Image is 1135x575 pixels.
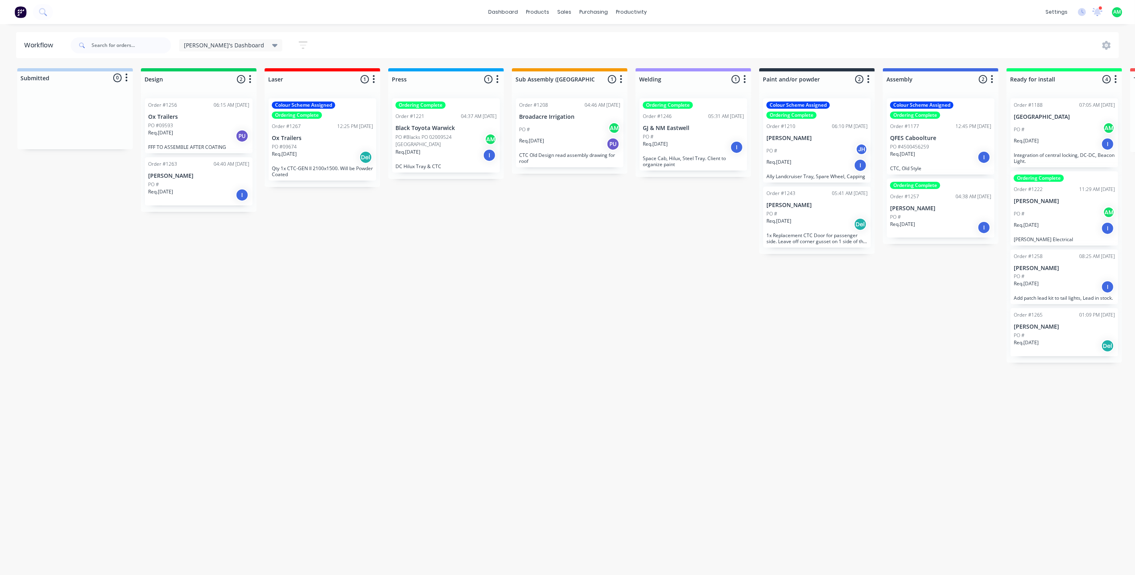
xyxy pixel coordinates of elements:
div: Order #1257 [890,193,919,200]
div: 05:41 AM [DATE] [832,190,868,197]
input: Search for orders... [92,37,171,53]
p: Req. [DATE] [1014,339,1039,346]
p: QFES Caboolture [890,135,991,142]
div: AM [1103,206,1115,218]
div: Order #1208 [519,102,548,109]
div: Colour Scheme Assigned [766,102,830,109]
div: purchasing [575,6,612,18]
div: Colour Scheme AssignedOrdering CompleteOrder #117712:45 PM [DATE]QFES CaboolturePO #4500456259Req... [887,98,994,175]
div: Ordering CompleteOrder #125704:38 AM [DATE][PERSON_NAME]PO #Req.[DATE]I [887,179,994,238]
p: [PERSON_NAME] [766,135,868,142]
span: AM [1113,8,1121,16]
div: products [522,6,553,18]
div: Del [1101,339,1114,352]
div: 04:46 AM [DATE] [585,102,620,109]
p: [PERSON_NAME] [148,173,249,179]
p: Req. [DATE] [643,140,668,148]
p: 1x Replacement CTC Door for passenger side. Leave off corner gusset on 1 side of the door for cle... [766,232,868,244]
p: PO # [643,133,654,140]
p: PO # [766,210,777,217]
div: Colour Scheme AssignedOrdering CompleteOrder #126712:25 PM [DATE]Ox TrailersPO #09674Req.[DATE]De... [269,98,376,181]
p: DC Hilux Tray & CTC [395,163,497,169]
p: Req. [DATE] [1014,137,1039,144]
div: Order #125808:25 AM [DATE][PERSON_NAME]PO #Req.[DATE]IAdd patch lead kit to tail lights, Lead in ... [1011,250,1118,305]
div: 08:25 AM [DATE] [1079,253,1115,260]
div: Order #1221 [395,113,424,120]
div: AM [608,122,620,134]
p: [PERSON_NAME] [766,202,868,209]
p: [PERSON_NAME] Electrical [1014,236,1115,242]
div: Order #1177 [890,123,919,130]
div: I [854,159,867,172]
div: 12:45 PM [DATE] [956,123,991,130]
div: Del [359,151,372,164]
div: Del [854,218,867,231]
p: CTC Old Design read assembly drawing for roof [519,152,620,164]
p: Req. [DATE] [1014,221,1039,229]
p: PO #09674 [272,143,297,150]
div: I [730,141,743,154]
div: Ordering Complete [272,112,322,119]
div: 05:31 AM [DATE] [708,113,744,120]
div: PU [607,138,619,150]
p: Black Toyota Warwick [395,125,497,132]
div: Order #126304:40 AM [DATE][PERSON_NAME]PO #Req.[DATE]I [145,157,253,205]
div: Order #125606:15 AM [DATE]Ox TrailersPO #09593Req.[DATE]PUFFF TO ASSEMBLE AFTER COATING [145,98,253,153]
img: Factory [14,6,26,18]
p: Ally Landcruiser Tray, Spare Wheel, Capping [766,173,868,179]
div: Colour Scheme Assigned [272,102,335,109]
div: Order #118807:05 AM [DATE][GEOGRAPHIC_DATA]PO #AMReq.[DATE]IIntegration of central locking, DC-DC... [1011,98,1118,167]
div: Ordering Complete [643,102,693,109]
div: Ordering CompleteOrder #122104:37 AM [DATE]Black Toyota WarwickPO #Blacks PO 02009524 [GEOGRAPHIC... [392,98,500,173]
div: I [978,221,990,234]
div: I [1101,280,1114,293]
div: 04:40 AM [DATE] [214,161,249,168]
div: Ordering CompleteOrder #124605:31 AM [DATE]GJ & NM EastwellPO #Req.[DATE]ISpace Cab, Hilux, Steel... [640,98,747,171]
div: Order #1256 [148,102,177,109]
div: Colour Scheme AssignedOrdering CompleteOrder #121006:10 PM [DATE][PERSON_NAME]PO #JHReq.[DATE]IAl... [763,98,871,183]
p: [PERSON_NAME] [890,205,991,212]
div: Ordering Complete [890,112,940,119]
p: PO # [890,213,901,221]
div: 06:10 PM [DATE] [832,123,868,130]
p: PO #09593 [148,122,173,129]
div: Ordering Complete [395,102,446,109]
div: I [483,149,496,162]
div: JH [856,143,868,155]
div: Ordering Complete [1014,175,1064,182]
p: [GEOGRAPHIC_DATA] [1014,114,1115,120]
div: I [1101,138,1114,150]
p: Req. [DATE] [395,148,420,156]
p: PO #Blacks PO 02009524 [GEOGRAPHIC_DATA] [395,134,485,148]
p: PO # [1014,332,1025,339]
p: Req. [DATE] [519,137,544,144]
p: GJ & NM Eastwell [643,125,744,132]
a: dashboard [484,6,522,18]
div: PU [236,130,249,142]
p: Space Cab, Hilux, Steel Tray. Client to organize paint [643,155,744,167]
p: [PERSON_NAME] [1014,323,1115,330]
div: Ordering Complete [890,182,940,189]
div: productivity [612,6,651,18]
p: CTC, Old Style [890,165,991,171]
div: I [1101,222,1114,235]
div: Order #126501:09 PM [DATE][PERSON_NAME]PO #Req.[DATE]Del [1011,308,1118,356]
div: AM [485,133,497,145]
p: Req. [DATE] [766,217,791,225]
p: Ox Trailers [148,114,249,120]
div: Order #1246 [643,113,672,120]
div: 04:37 AM [DATE] [461,113,497,120]
p: Add patch lead kit to tail lights, Lead in stock. [1014,295,1115,301]
div: Ordering CompleteOrder #122211:29 AM [DATE][PERSON_NAME]PO #AMReq.[DATE]I[PERSON_NAME] Electrical [1011,171,1118,246]
div: I [236,189,249,201]
p: Req. [DATE] [148,129,173,136]
div: Order #1188 [1014,102,1043,109]
p: Req. [DATE] [148,188,173,195]
p: PO # [766,147,777,154]
p: Req. [DATE] [766,158,791,166]
p: Req. [DATE] [890,150,915,158]
div: Order #1263 [148,161,177,168]
div: I [978,151,990,164]
span: [PERSON_NAME]'s Dashboard [184,41,264,49]
div: Colour Scheme Assigned [890,102,954,109]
